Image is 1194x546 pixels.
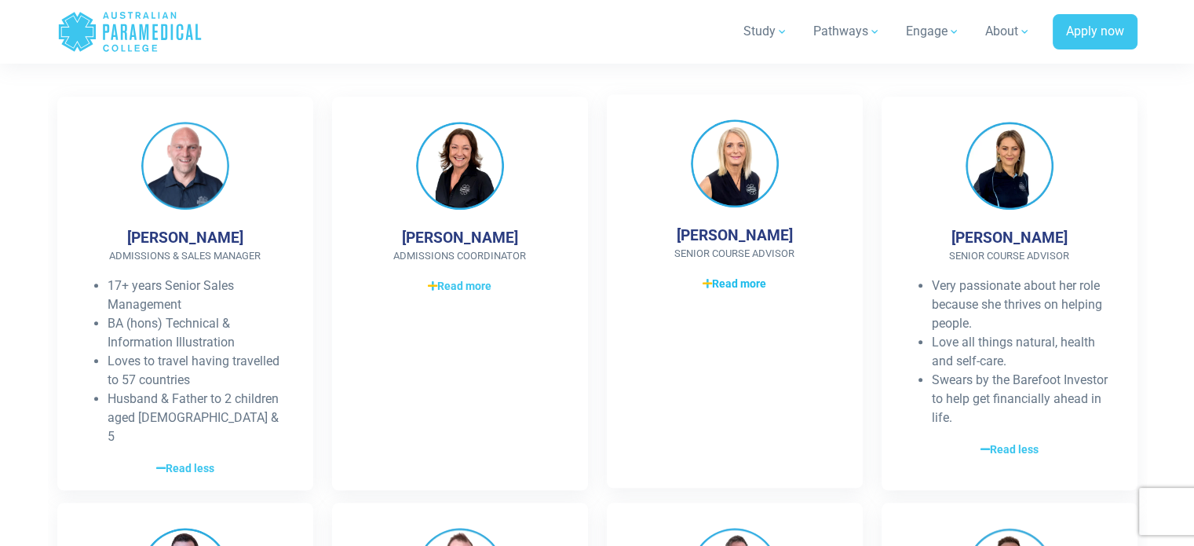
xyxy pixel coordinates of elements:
span: Read more [703,276,766,292]
h4: [PERSON_NAME] [402,229,518,247]
h4: [PERSON_NAME] [677,226,793,244]
li: Very passionate about her role because she thrives on helping people. [932,277,1112,333]
span: Read less [980,442,1039,458]
a: Read less [82,459,288,478]
span: Admissions & Sales Manager [82,248,288,264]
img: Denise Jones [416,122,504,210]
span: Senior Course Advisor [632,246,838,262]
a: About [976,9,1040,53]
a: Australian Paramedical College [57,6,203,57]
img: Chryss Stone [691,119,779,207]
span: Senior Course Advisor [907,248,1112,264]
span: Admissions Coordinator [357,248,563,264]
a: Study [734,9,798,53]
span: Read more [428,278,491,295]
li: 17+ years Senior Sales Management [108,277,288,314]
a: Pathways [804,9,890,53]
a: Read more [632,274,838,293]
a: Read less [907,440,1112,459]
li: Swears by the Barefoot Investor to help get financially ahead in life. [932,371,1112,427]
li: Husband & Father to 2 children aged [DEMOGRAPHIC_DATA] & 5 [108,390,288,446]
a: Apply now [1053,14,1137,50]
a: Read more [357,277,563,295]
span: Read less [156,460,214,477]
li: Loves to travel having travelled to 57 countries [108,352,288,390]
img: Samantha Ford [966,122,1053,210]
h4: [PERSON_NAME] [127,229,243,247]
li: Love all things natural, health and self-care. [932,333,1112,371]
img: Paul Simpson [141,122,229,210]
a: Engage [896,9,969,53]
li: BA (hons) Technical & Information Illustration [108,314,288,352]
h4: [PERSON_NAME] [951,229,1068,247]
